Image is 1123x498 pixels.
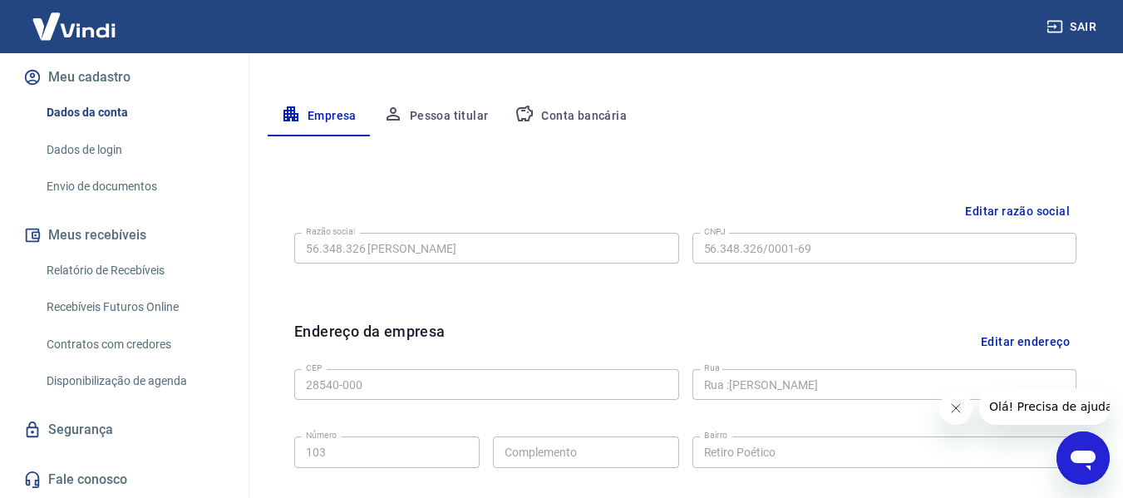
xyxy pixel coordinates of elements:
iframe: Botão para abrir a janela de mensagens [1057,431,1110,485]
label: Razão social [306,225,355,238]
img: Vindi [20,1,128,52]
button: Empresa [268,96,370,136]
label: Bairro [704,429,727,441]
button: Meus recebíveis [20,217,229,254]
h6: Endereço da empresa [294,320,446,362]
button: Sair [1043,12,1103,42]
button: Editar endereço [974,320,1076,362]
a: Dados de login [40,133,229,167]
label: Número [306,429,337,441]
a: Relatório de Recebíveis [40,254,229,288]
a: Dados da conta [40,96,229,130]
button: Pessoa titular [370,96,502,136]
label: Rua [704,362,720,374]
iframe: Fechar mensagem [939,392,973,425]
a: Segurança [20,412,229,448]
label: CEP [306,362,322,374]
iframe: Mensagem da empresa [979,388,1110,425]
span: Olá! Precisa de ajuda? [10,12,140,25]
a: Recebíveis Futuros Online [40,290,229,324]
a: Contratos com credores [40,328,229,362]
label: CNPJ [704,225,726,238]
button: Conta bancária [501,96,640,136]
a: Envio de documentos [40,170,229,204]
a: Fale conosco [20,461,229,498]
a: Disponibilização de agenda [40,364,229,398]
button: Editar razão social [958,196,1076,227]
button: Meu cadastro [20,59,229,96]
